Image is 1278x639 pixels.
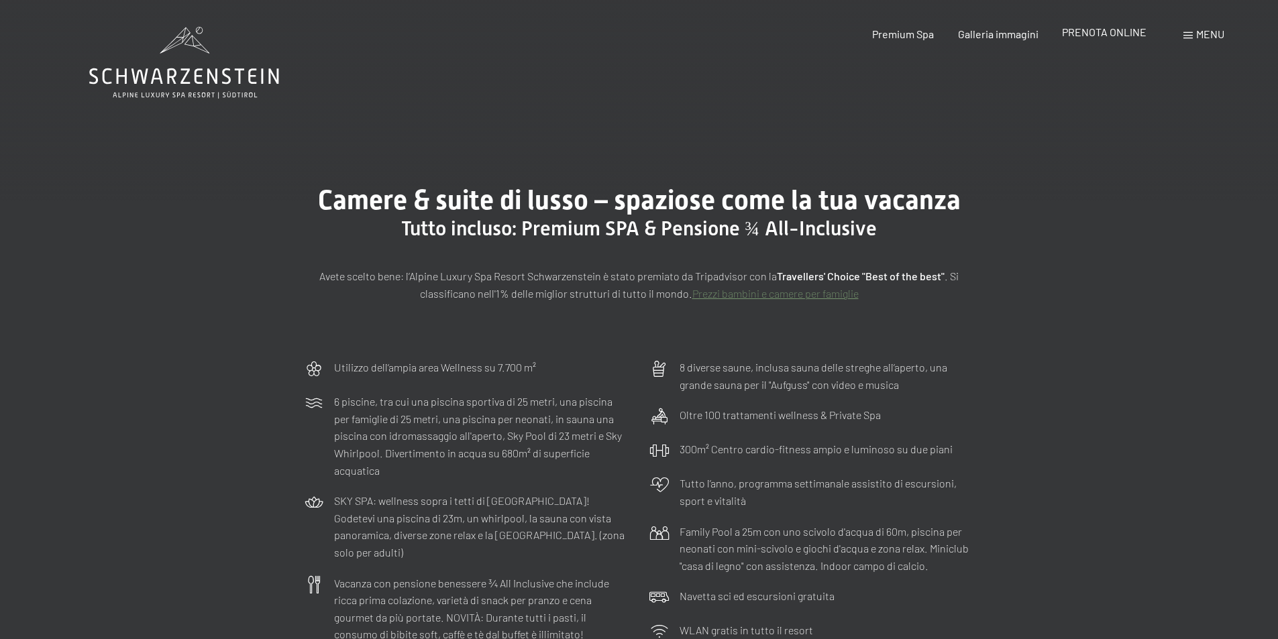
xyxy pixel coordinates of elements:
[692,287,859,300] a: Prezzi bambini e camere per famiglie
[304,268,975,302] p: Avete scelto bene: l’Alpine Luxury Spa Resort Schwarzenstein è stato premiato da Tripadvisor con ...
[680,622,813,639] p: WLAN gratis in tutto il resort
[777,270,945,282] strong: Travellers' Choice "Best of the best"
[334,492,629,561] p: SKY SPA: wellness sopra i tetti di [GEOGRAPHIC_DATA]! Godetevi una piscina di 23m, un whirlpool, ...
[318,184,961,216] span: Camere & suite di lusso – spaziose come la tua vacanza
[334,393,629,479] p: 6 piscine, tra cui una piscina sportiva di 25 metri, una piscina per famiglie di 25 metri, una pi...
[334,359,536,376] p: Utilizzo dell‘ampia area Wellness su 7.700 m²
[680,359,975,393] p: 8 diverse saune, inclusa sauna delle streghe all’aperto, una grande sauna per il "Aufguss" con vi...
[401,217,877,240] span: Tutto incluso: Premium SPA & Pensione ¾ All-Inclusive
[958,27,1039,40] a: Galleria immagini
[1196,27,1224,40] span: Menu
[872,27,934,40] a: Premium Spa
[680,523,975,575] p: Family Pool a 25m con uno scivolo d'acqua di 60m, piscina per neonati con mini-scivolo e giochi d...
[680,475,975,509] p: Tutto l’anno, programma settimanale assistito di escursioni, sport e vitalità
[680,441,953,458] p: 300m² Centro cardio-fitness ampio e luminoso su due piani
[680,587,835,605] p: Navetta sci ed escursioni gratuita
[1062,25,1147,38] a: PRENOTA ONLINE
[680,406,881,424] p: Oltre 100 trattamenti wellness & Private Spa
